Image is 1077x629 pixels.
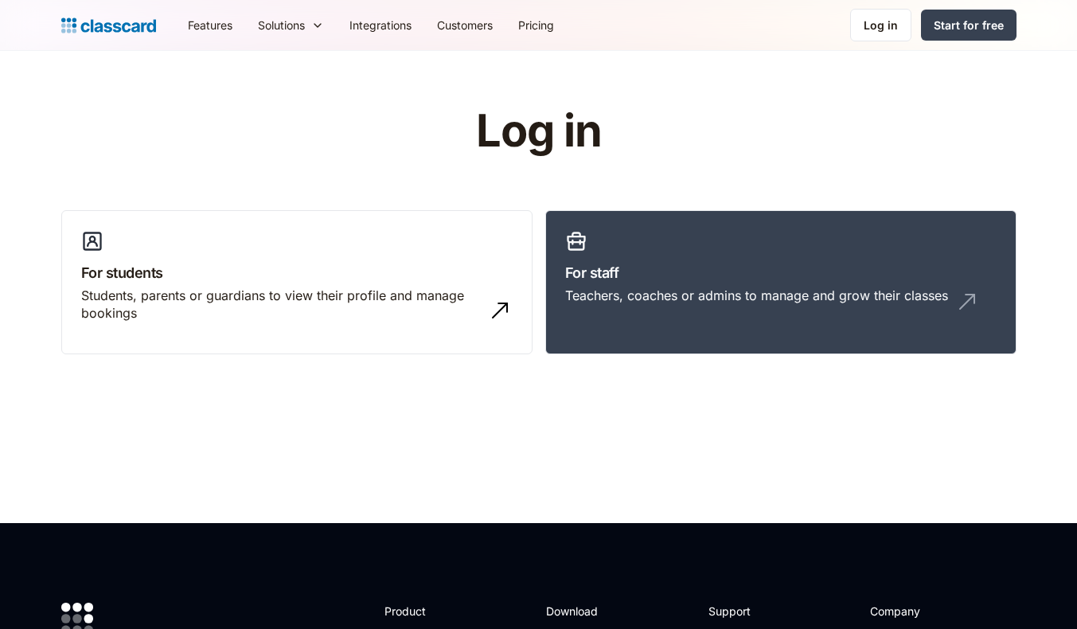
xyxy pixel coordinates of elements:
[424,7,505,43] a: Customers
[61,210,533,355] a: For studentsStudents, parents or guardians to view their profile and manage bookings
[934,17,1004,33] div: Start for free
[565,262,997,283] h3: For staff
[81,287,481,322] div: Students, parents or guardians to view their profile and manage bookings
[850,9,911,41] a: Log in
[337,7,424,43] a: Integrations
[258,17,305,33] div: Solutions
[864,17,898,33] div: Log in
[565,287,948,304] div: Teachers, coaches or admins to manage and grow their classes
[175,7,245,43] a: Features
[870,603,976,619] h2: Company
[245,7,337,43] div: Solutions
[384,603,470,619] h2: Product
[921,10,1017,41] a: Start for free
[61,14,156,37] a: home
[708,603,773,619] h2: Support
[81,262,513,283] h3: For students
[545,210,1017,355] a: For staffTeachers, coaches or admins to manage and grow their classes
[286,107,791,156] h1: Log in
[546,603,611,619] h2: Download
[505,7,567,43] a: Pricing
